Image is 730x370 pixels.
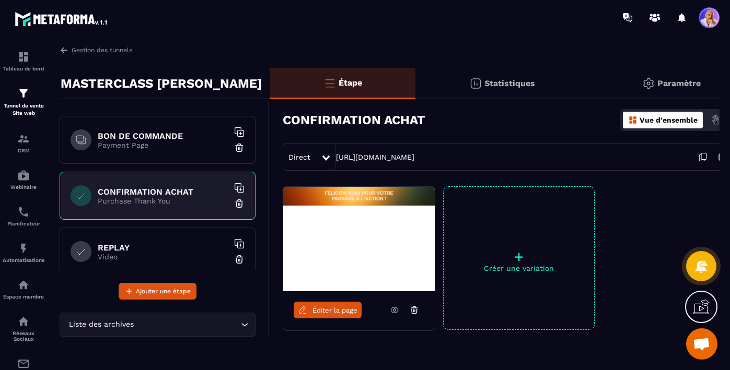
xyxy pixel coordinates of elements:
[136,286,191,296] span: Ajouter une étape
[469,77,482,90] img: stats.20deebd0.svg
[234,142,245,153] img: trash
[17,279,30,291] img: automations
[60,313,256,337] div: Search for option
[119,283,196,300] button: Ajouter une étape
[628,115,638,125] img: dashboard-orange.40269519.svg
[17,169,30,182] img: automations
[642,77,655,90] img: setting-gr.5f69749f.svg
[3,43,44,79] a: formationformationTableau de bord
[3,184,44,190] p: Webinaire
[294,302,362,318] a: Éditer la page
[15,9,109,28] img: logo
[17,51,30,63] img: formation
[3,198,44,234] a: schedulerschedulerPlanificateur
[60,45,69,55] img: arrow
[17,242,30,255] img: automations
[136,319,238,330] input: Search for option
[484,78,535,88] p: Statistiques
[3,161,44,198] a: automationsautomationsWebinaire
[66,319,136,330] span: Liste des archives
[3,79,44,125] a: formationformationTunnel de vente Site web
[336,153,414,161] a: [URL][DOMAIN_NAME]
[98,197,228,205] p: Purchase Thank You
[640,116,698,124] p: Vue d'ensemble
[17,315,30,328] img: social-network
[234,254,245,265] img: trash
[288,153,310,161] span: Direct
[283,187,435,291] img: image
[3,148,44,153] p: CRM
[60,45,132,55] a: Gestion des tunnels
[234,198,245,209] img: trash
[3,102,44,117] p: Tunnel de vente Site web
[444,264,594,272] p: Créer une variation
[3,221,44,226] p: Planificateur
[98,243,228,253] h6: REPLAY
[444,249,594,264] p: +
[339,78,362,88] p: Étape
[3,125,44,161] a: formationformationCRM
[98,141,228,149] p: Payment Page
[3,294,44,300] p: Espace membre
[283,113,425,127] h3: CONFIRMATION ACHAT
[657,78,701,88] p: Paramètre
[711,115,720,125] img: actions.d6e523a2.png
[3,257,44,263] p: Automatisations
[61,73,262,94] p: MASTERCLASS [PERSON_NAME]
[98,253,228,261] p: Video
[312,306,357,314] span: Éditer la page
[3,271,44,307] a: automationsautomationsEspace membre
[17,87,30,100] img: formation
[3,234,44,271] a: automationsautomationsAutomatisations
[323,77,336,89] img: bars-o.4a397970.svg
[17,133,30,145] img: formation
[17,206,30,218] img: scheduler
[98,131,228,141] h6: BON DE COMMANDE
[686,328,717,360] div: Ouvrir le chat
[3,330,44,342] p: Réseaux Sociaux
[98,187,228,197] h6: CONFIRMATION ACHAT
[3,66,44,71] p: Tableau de bord
[17,357,30,370] img: email
[3,307,44,350] a: social-networksocial-networkRéseaux Sociaux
